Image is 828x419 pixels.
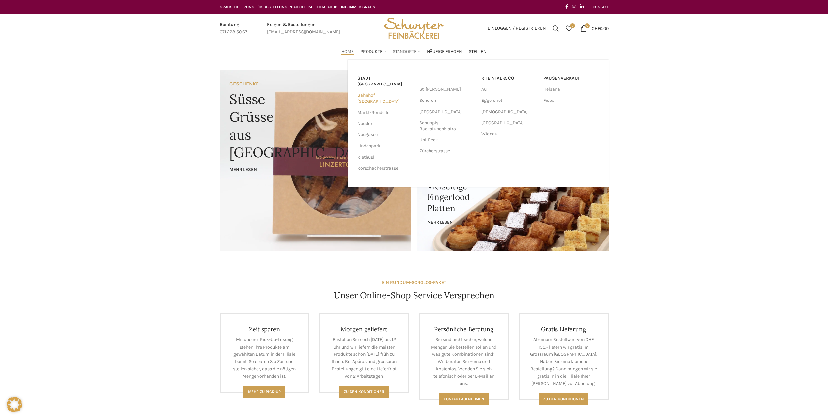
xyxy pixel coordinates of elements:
[481,84,537,95] a: Au
[382,14,446,43] img: Bäckerei Schwyter
[593,0,609,13] a: KONTAKT
[539,393,588,405] a: Zu den konditionen
[543,73,599,84] a: Pausenverkauf
[357,140,413,151] a: Lindenpark
[357,73,413,90] a: Stadt [GEOGRAPHIC_DATA]
[267,21,340,36] a: Infobox link
[481,73,537,84] a: RHEINTAL & CO
[419,117,475,134] a: Schuppis Backstubenbistro
[481,117,537,129] a: [GEOGRAPHIC_DATA]
[419,106,475,117] a: [GEOGRAPHIC_DATA]
[578,2,586,11] a: Linkedin social link
[220,5,375,9] span: GRATIS LIEFERUNG FÜR BESTELLUNGEN AB CHF 150 - FILIALABHOLUNG IMMER GRATIS
[230,325,299,333] h4: Zeit sparen
[592,25,609,31] bdi: 0.00
[344,389,384,394] span: Zu den Konditionen
[563,2,570,11] a: Facebook social link
[549,22,562,35] a: Suchen
[220,70,411,251] a: Banner link
[382,25,446,31] a: Site logo
[529,325,598,333] h4: Gratis Lieferung
[430,336,498,387] p: Sie sind nicht sicher, welche Mengen Sie bestellen sollen und was gute Kombinationen sind? Wir be...
[488,26,546,31] span: Einloggen / Registrieren
[339,386,389,398] a: Zu den Konditionen
[419,95,475,106] a: Schoren
[469,45,487,58] a: Stellen
[543,397,584,401] span: Zu den konditionen
[357,118,413,129] a: Neudorf
[341,49,354,55] span: Home
[469,49,487,55] span: Stellen
[592,25,600,31] span: CHF
[570,23,575,28] span: 0
[543,84,599,95] a: Helsana
[444,397,484,401] span: Kontakt aufnehmen
[481,129,537,140] a: Widnau
[427,45,462,58] a: Häufige Fragen
[562,22,575,35] div: Meine Wunschliste
[481,95,537,106] a: Eggersriet
[593,5,609,9] span: KONTAKT
[341,45,354,58] a: Home
[419,134,475,146] a: Uni-Beck
[529,336,598,387] p: Ab einem Bestellwert von CHF 150.- liefern wir gratis im Grossraum [GEOGRAPHIC_DATA]. Haben Sie e...
[430,325,498,333] h4: Persönliche Beratung
[543,95,599,106] a: Fisba
[360,49,383,55] span: Produkte
[357,107,413,118] a: Markt-Rondelle
[360,45,386,58] a: Produkte
[417,160,609,251] a: Banner link
[220,21,247,36] a: Infobox link
[577,22,612,35] a: 0 CHF0.00
[357,129,413,140] a: Neugasse
[357,163,413,174] a: Rorschacherstrasse
[589,0,612,13] div: Secondary navigation
[243,386,285,398] a: Mehr zu Pick-Up
[419,84,475,95] a: St. [PERSON_NAME]
[562,22,575,35] a: 0
[484,22,549,35] a: Einloggen / Registrieren
[427,49,462,55] span: Häufige Fragen
[439,393,489,405] a: Kontakt aufnehmen
[357,152,413,163] a: Riethüsli
[334,289,494,301] h4: Unser Online-Shop Service Versprechen
[585,23,590,28] span: 0
[570,2,578,11] a: Instagram social link
[393,45,420,58] a: Standorte
[248,389,281,394] span: Mehr zu Pick-Up
[330,325,398,333] h4: Morgen geliefert
[419,146,475,157] a: Zürcherstrasse
[393,49,417,55] span: Standorte
[230,336,299,380] p: Mit unserer Pick-Up-Lösung stehen Ihre Produkte am gewählten Datum in der Filiale bereit. So spar...
[357,90,413,107] a: Bahnhof [GEOGRAPHIC_DATA]
[382,280,446,285] strong: EIN RUNDUM-SORGLOS-PAKET
[216,45,612,58] div: Main navigation
[481,106,537,117] a: [DEMOGRAPHIC_DATA]
[330,336,398,380] p: Bestellen Sie noch [DATE] bis 12 Uhr und wir liefern die meisten Produkte schon [DATE] früh zu Ih...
